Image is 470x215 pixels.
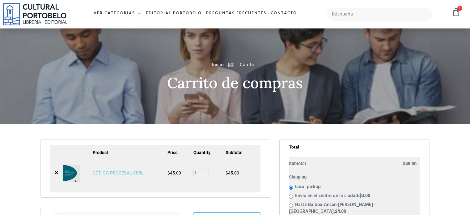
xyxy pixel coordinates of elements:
[295,192,370,200] label: Envío en el centro de la ciudad:
[204,7,269,20] a: Preguntas frecuentes
[93,149,167,158] th: Product
[55,169,58,176] a: Remove CÓDIGO PROCESAL CIVIL from cart
[327,8,433,21] input: Búsqueda
[193,149,226,158] th: Quantity
[212,61,224,69] a: Inicio
[167,170,181,175] bdi: 45.00
[452,8,460,17] a: 1
[144,7,204,20] a: Editorial Portobelo
[295,183,321,191] label: Local pickup
[167,170,170,175] span: $
[226,170,228,175] span: $
[226,149,256,158] th: Subtotal
[167,149,193,158] th: Price
[93,170,144,176] a: CÓDIGO PROCESAL CIVIL
[193,169,209,177] input: Product quantity
[226,170,239,175] bdi: 45.00
[359,192,362,200] span: $
[91,7,144,20] a: Ver Categorías
[403,161,417,166] bdi: 45.00
[289,145,420,152] h2: Total
[269,7,299,20] a: Contacto
[359,192,370,200] bdi: 3.00
[40,75,430,91] h2: Carrito de compras
[457,6,462,11] span: 1
[238,61,254,69] span: Carrito
[403,161,405,166] span: $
